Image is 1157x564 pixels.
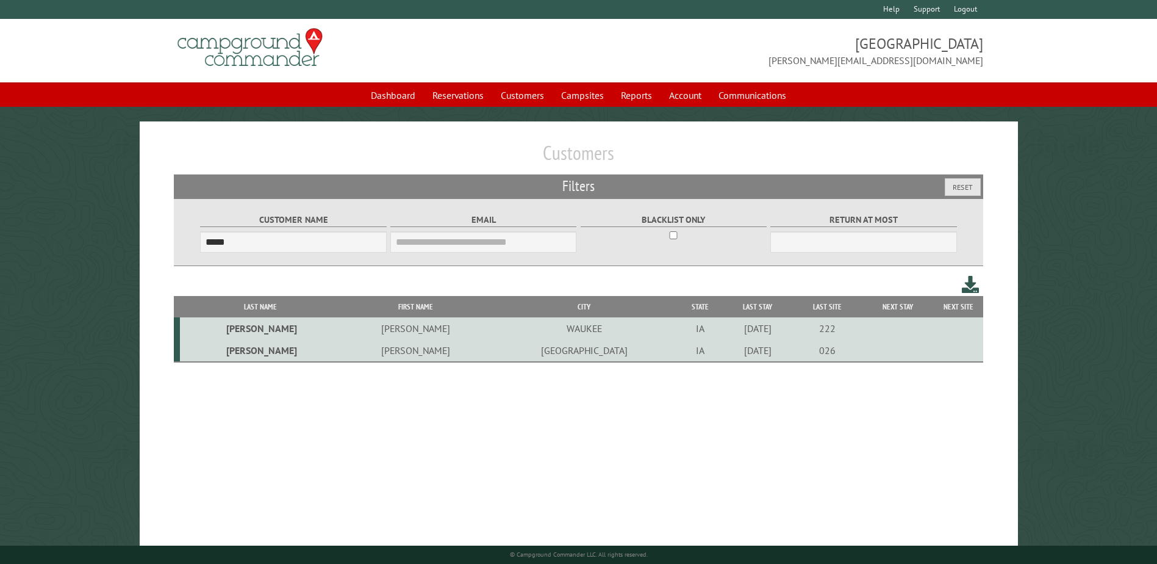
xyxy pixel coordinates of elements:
[364,84,423,107] a: Dashboard
[725,322,791,334] div: [DATE]
[662,84,709,107] a: Account
[510,551,648,559] small: © Campground Commander LLC. All rights reserved.
[425,84,491,107] a: Reservations
[180,296,340,317] th: Last Name
[340,339,491,362] td: [PERSON_NAME]
[180,339,340,362] td: [PERSON_NAME]
[678,317,723,339] td: IA
[554,84,611,107] a: Campsites
[174,24,326,71] img: Campground Commander
[723,296,793,317] th: Last Stay
[340,296,491,317] th: First Name
[678,296,723,317] th: State
[491,339,678,362] td: [GEOGRAPHIC_DATA]
[793,296,862,317] th: Last Site
[934,296,983,317] th: Next Site
[770,213,956,227] label: Return at most
[174,175,983,198] h2: Filters
[678,339,723,362] td: IA
[711,84,793,107] a: Communications
[491,296,678,317] th: City
[793,317,862,339] td: 222
[614,84,659,107] a: Reports
[861,296,934,317] th: Next Stay
[581,213,767,227] label: Blacklist only
[493,84,551,107] a: Customers
[390,213,576,227] label: Email
[793,339,862,362] td: 026
[340,317,491,339] td: [PERSON_NAME]
[174,141,983,175] h1: Customers
[180,317,340,339] td: [PERSON_NAME]
[491,317,678,339] td: WAUKEE
[579,34,983,68] span: [GEOGRAPHIC_DATA] [PERSON_NAME][EMAIL_ADDRESS][DOMAIN_NAME]
[725,344,791,356] div: [DATE]
[200,213,386,227] label: Customer Name
[945,178,981,196] button: Reset
[962,273,980,296] a: Download this customer list (.csv)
